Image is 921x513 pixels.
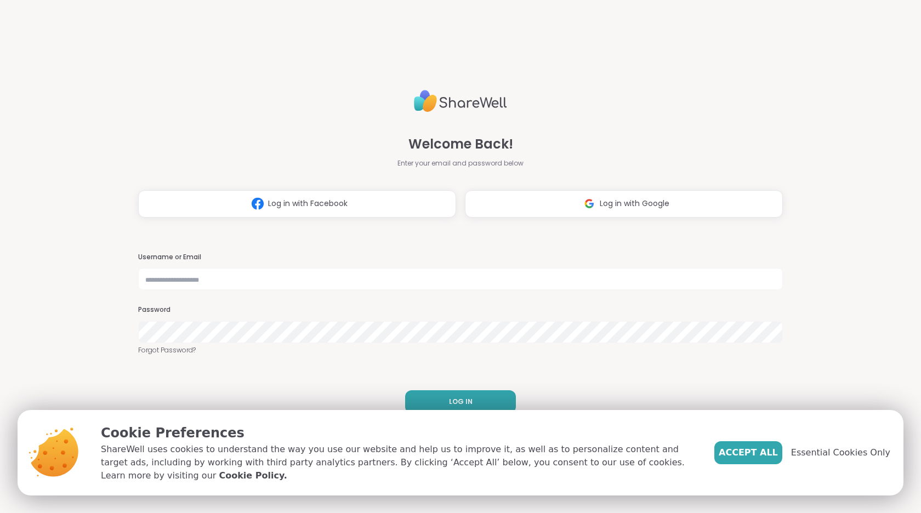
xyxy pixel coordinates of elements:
button: Log in with Facebook [138,190,456,218]
p: Cookie Preferences [101,423,697,443]
span: Accept All [719,446,778,459]
button: Log in with Google [465,190,783,218]
a: Forgot Password? [138,345,783,355]
img: ShareWell Logo [414,86,507,117]
span: Welcome Back! [408,134,513,154]
a: Cookie Policy. [219,469,287,482]
span: Log in with Facebook [268,198,348,209]
img: ShareWell Logomark [247,193,268,214]
button: Accept All [714,441,782,464]
span: Essential Cookies Only [791,446,890,459]
span: LOG IN [449,397,473,407]
button: LOG IN [405,390,516,413]
h3: Username or Email [138,253,783,262]
p: ShareWell uses cookies to understand the way you use our website and help us to improve it, as we... [101,443,697,482]
h3: Password [138,305,783,315]
span: Enter your email and password below [397,158,524,168]
span: Log in with Google [600,198,669,209]
img: ShareWell Logomark [579,193,600,214]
